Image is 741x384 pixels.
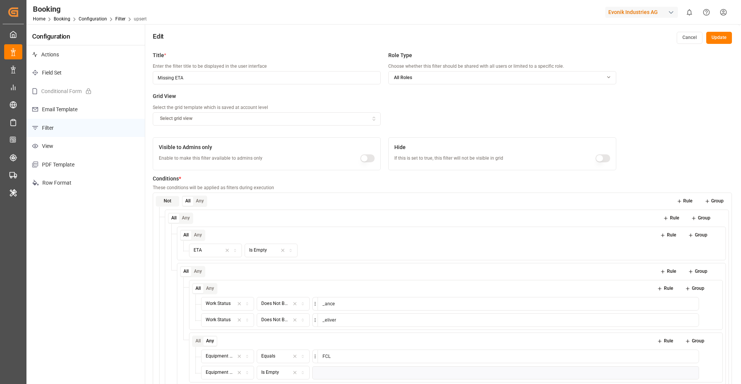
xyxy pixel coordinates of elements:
button: Update [706,32,732,44]
a: Booking [54,16,70,22]
button: All [193,284,203,294]
button: Rule [652,283,679,294]
button: All [181,267,191,277]
button: Group [699,196,729,207]
div: Is Empty [261,369,279,376]
button: All [181,231,191,240]
h4: Edit [153,32,163,41]
div: Equals [261,353,275,360]
button: Rule [652,336,679,347]
button: show 0 new notifications [681,4,698,21]
p: Actions [26,45,145,64]
div: Does Not Begin with [261,317,290,323]
p: Field Set [26,64,145,82]
input: Check String [318,297,699,311]
span: All Roles [394,75,412,81]
button: Any [191,231,205,240]
div: Evonik Industries AG [605,7,678,18]
span: Title [153,51,164,59]
button: Rule [671,196,698,207]
p: Row Format [26,174,145,192]
div: Does Not Begin with [261,300,290,307]
input: String [318,350,699,363]
div: Equipment Type [206,353,234,360]
span: Role Type [388,51,412,59]
span: Hide [394,143,406,151]
p: PDF Template [26,155,145,174]
button: Any [203,284,217,294]
p: Enable to make this filter available to admins only [159,155,262,162]
button: Evonik Industries AG [605,5,681,19]
button: Help Center [698,4,715,21]
p: Enter the filter title to be displayed in the user interface [153,63,381,70]
h4: Configuration [26,24,145,45]
button: Any [179,214,192,223]
div: Work Status [206,300,231,307]
button: Any [193,197,206,206]
button: Group [683,266,713,277]
div: Equipment Type [206,369,234,376]
span: Select grid view [160,115,192,122]
button: All [193,337,203,346]
a: Configuration [79,16,107,22]
div: ETA [194,247,202,254]
p: Email Template [26,100,145,119]
button: Group [686,213,716,224]
p: Select the grid template which is saved at account level [153,104,381,111]
a: Filter [115,16,126,22]
button: Rule [655,266,682,277]
button: All [169,214,179,223]
button: Rule [658,213,685,224]
div: Work Status [206,317,231,323]
button: Cancel [677,32,702,44]
p: View [26,137,145,155]
span: Visible to Admins only [159,143,212,151]
p: Filter [26,119,145,137]
p: These conditions will be applied as filters during execution [153,185,732,191]
a: Home [33,16,45,22]
p: If this is set to true, this filter will not be visible in grid [394,155,503,162]
p: Conditions [153,174,181,183]
button: Group [680,336,710,347]
button: Rule [655,230,682,241]
p: Conditional Form [26,82,145,101]
button: Group [683,230,713,241]
input: Check String [318,313,699,327]
button: Not [156,196,179,207]
span: Grid View [153,92,176,100]
div: Is Empty [249,247,267,254]
p: Choose whether this filter should be shared with all users or limited to a specific role. [388,63,616,70]
button: Any [191,267,205,277]
button: Any [203,337,217,346]
button: All [183,197,193,206]
button: All Roles [388,71,616,84]
input: Enter title [153,71,381,84]
button: Group [680,283,710,294]
div: Booking [33,3,147,15]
